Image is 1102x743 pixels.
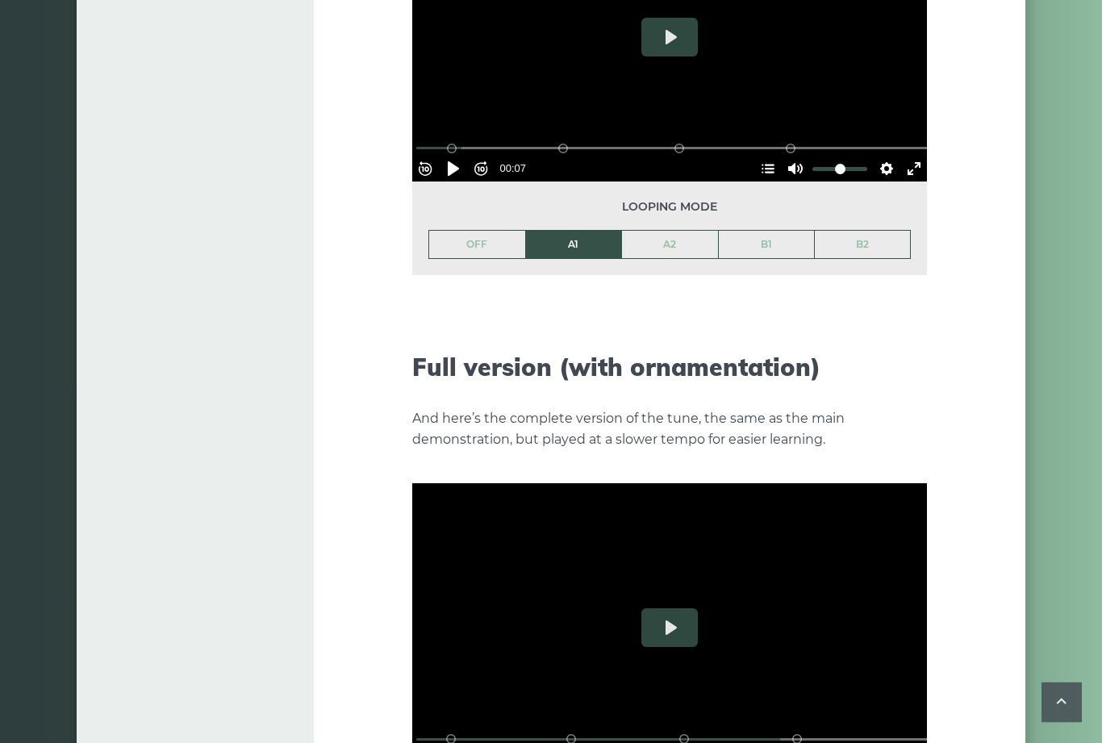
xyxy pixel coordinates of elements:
[412,409,927,451] p: And here’s the complete version of the tune, the same as the main demonstration, but played at a ...
[428,198,911,217] span: Looping mode
[622,232,718,259] a: A2
[719,232,815,259] a: B1
[815,232,910,259] a: B2
[412,353,927,382] h2: Full version (with ornamentation)
[429,232,525,259] a: OFF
